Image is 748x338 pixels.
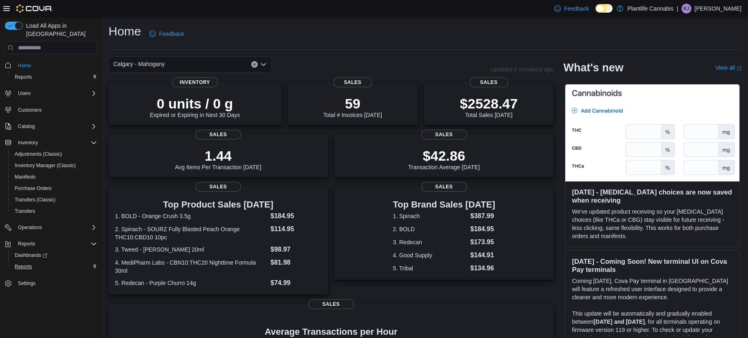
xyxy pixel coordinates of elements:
dd: $81.98 [270,258,321,267]
span: Reports [15,239,97,249]
button: Inventory [2,137,100,148]
button: Adjustments (Classic) [8,148,100,160]
a: Purchase Orders [11,183,55,193]
a: Dashboards [11,250,51,260]
a: View allExternal link [715,64,741,71]
dd: $387.99 [470,211,495,221]
div: Total Sales [DATE] [460,95,518,118]
a: Feedback [551,0,592,17]
button: Catalog [2,121,100,132]
span: Dashboards [15,252,47,258]
span: Transfers [11,206,97,216]
input: Dark Mode [595,4,613,13]
span: Reports [15,74,32,80]
span: Settings [18,280,35,287]
span: Catalog [18,123,35,130]
img: Cova [16,4,53,13]
button: Operations [15,223,45,232]
span: Customers [18,107,42,113]
span: Reports [11,262,97,272]
span: Load All Apps in [GEOGRAPHIC_DATA] [23,22,97,38]
button: Customers [2,104,100,116]
div: Transaction Average [DATE] [408,148,480,170]
span: Sales [421,130,467,139]
button: Operations [2,222,100,233]
span: Transfers [15,208,35,214]
span: Sales [195,182,241,192]
dd: $173.95 [470,237,495,247]
span: Dashboards [11,250,97,260]
span: Inventory [15,138,97,148]
span: Manifests [15,174,35,180]
span: Calgary - Mahogany [113,59,165,69]
span: Feedback [159,30,184,38]
button: Manifests [8,171,100,183]
p: [PERSON_NAME] [695,4,741,13]
p: 59 [323,95,382,112]
span: Inventory Manager (Classic) [11,161,97,170]
h2: What's new [563,61,623,74]
span: Feedback [564,4,589,13]
button: Inventory [15,138,41,148]
span: KJ [684,4,689,13]
a: Inventory Manager (Classic) [11,161,79,170]
p: 1.44 [175,148,261,164]
div: Expired or Expiring in Next 30 Days [150,95,240,118]
span: Operations [18,224,42,231]
h3: [DATE] - [MEDICAL_DATA] choices are now saved when receiving [572,188,733,204]
span: Inventory [172,77,218,87]
dd: $98.97 [270,245,321,254]
span: Transfers (Classic) [11,195,97,205]
a: Manifests [11,172,39,182]
span: Reports [11,72,97,82]
svg: External link [737,66,741,71]
span: Adjustments (Classic) [15,151,62,157]
dd: $74.99 [270,278,321,288]
span: Users [15,88,97,98]
dt: 2. Spinach - SOURZ Fully Blasted Peach Orange THC10:CBD10 10pc [115,225,267,241]
strong: [DATE] and [DATE] [593,318,644,325]
div: Avg Items Per Transaction [DATE] [175,148,261,170]
dd: $134.96 [470,263,495,273]
nav: Complex example [5,56,97,310]
button: Clear input [251,61,258,68]
a: Dashboards [8,250,100,261]
a: Adjustments (Classic) [11,149,65,159]
span: Sales [469,77,508,87]
button: Reports [8,71,100,83]
button: Purchase Orders [8,183,100,194]
a: Transfers (Classic) [11,195,59,205]
dt: 4. MediPharm Labs - CBN10:THC20 Nighttime Formula 30ml [115,258,267,275]
button: Catalog [15,122,38,131]
dt: 1. Spinach [393,212,467,220]
span: Manifests [11,172,97,182]
p: $2528.47 [460,95,518,112]
dd: $114.95 [270,224,321,234]
p: 0 units / 0 g [150,95,240,112]
span: Home [15,60,97,70]
h3: Top Brand Sales [DATE] [393,200,495,210]
h1: Home [108,23,141,40]
span: Reports [15,263,32,270]
span: Reports [18,241,35,247]
div: Kessa Jardine [682,4,691,13]
button: Settings [2,277,100,289]
dt: 5. Tribal [393,264,467,272]
a: Reports [11,262,35,272]
button: Transfers (Classic) [8,194,100,205]
h3: Top Product Sales [DATE] [115,200,321,210]
button: Reports [2,238,100,250]
a: Feedback [146,26,187,42]
span: Catalog [15,122,97,131]
span: Purchase Orders [15,185,52,192]
button: Inventory Manager (Classic) [8,160,100,171]
dt: 5. Redecan - Purple Churro 14g [115,279,267,287]
button: Home [2,59,100,71]
button: Open list of options [260,61,267,68]
span: Purchase Orders [11,183,97,193]
dd: $184.95 [470,224,495,234]
p: Coming [DATE], Cova Pay terminal in [GEOGRAPHIC_DATA] will feature a refreshed user interface des... [572,277,733,301]
p: Updated 2 minute(s) ago [491,66,553,73]
span: Sales [308,299,354,309]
